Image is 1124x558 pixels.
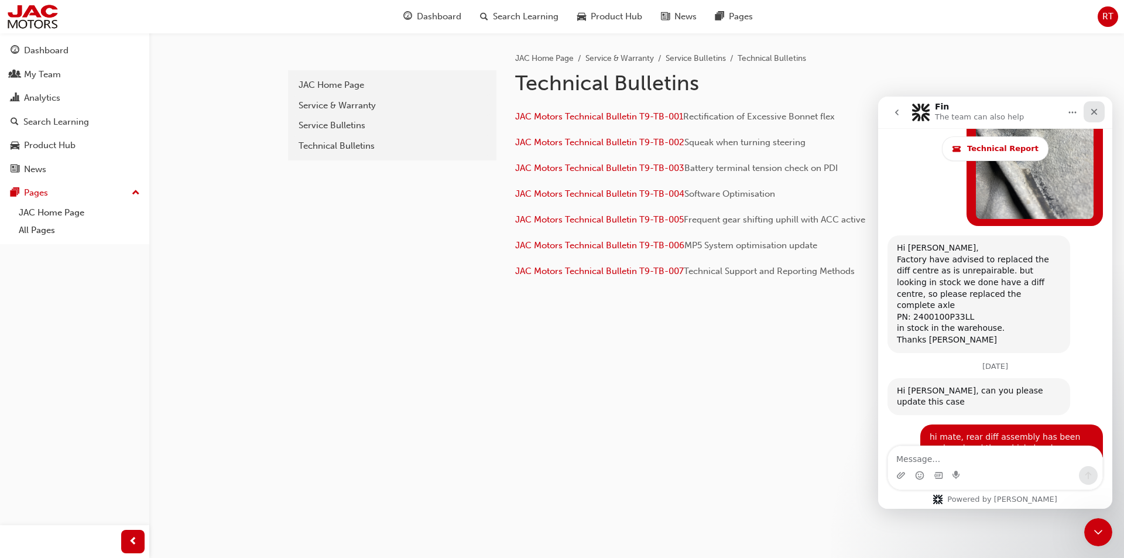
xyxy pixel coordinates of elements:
span: Software Optimisation [684,189,775,199]
div: Dashboard [24,44,68,57]
a: All Pages [14,221,145,239]
span: Technical Support and Reporting Methods [684,266,855,276]
a: JAC Motors Technical Bulletin T9-TB-007 [515,266,684,276]
a: car-iconProduct Hub [568,5,652,29]
span: news-icon [11,165,19,175]
a: Analytics [5,87,145,109]
span: up-icon [132,186,140,201]
div: Search Learning [23,115,89,129]
a: JAC Home Page [293,75,492,95]
span: prev-icon [129,535,138,549]
span: guage-icon [403,9,412,24]
a: Search Learning [5,111,145,133]
a: jac-portal [6,4,59,30]
span: people-icon [11,70,19,80]
a: JAC Motors Technical Bulletin T9-TB-003 [515,163,684,173]
li: Technical Bulletins [738,52,806,66]
div: Product Hub [24,139,76,152]
iframe: Intercom live chat [1084,518,1112,546]
a: JAC Motors Technical Bulletin T9-TB-001 [515,111,683,122]
button: Pages [5,182,145,204]
button: RT [1098,6,1118,27]
span: Dashboard [417,10,461,23]
a: Service & Warranty [293,95,492,116]
span: pages-icon [11,188,19,198]
a: Service & Warranty [585,53,654,63]
iframe: Intercom live chat [878,97,1112,509]
div: Analytics [24,91,60,105]
a: Product Hub [5,135,145,156]
div: Service Bulletins [299,119,486,132]
span: news-icon [661,9,670,24]
a: news-iconNews [652,5,706,29]
button: DashboardMy TeamAnalyticsSearch LearningProduct HubNews [5,37,145,182]
a: Technical Bulletins [293,136,492,156]
div: Pages [24,186,48,200]
a: JAC Motors Technical Bulletin T9-TB-006 [515,240,684,251]
span: News [674,10,697,23]
span: Rectification of Excessive Bonnet flex [683,111,835,122]
a: search-iconSearch Learning [471,5,568,29]
a: Dashboard [5,40,145,61]
div: JAC Home Page [299,78,486,92]
div: Technical Bulletins [299,139,486,153]
span: car-icon [577,9,586,24]
a: JAC Motors Technical Bulletin T9-TB-004 [515,189,684,199]
a: Service Bulletins [293,115,492,136]
span: Pages [729,10,753,23]
span: search-icon [11,117,19,128]
a: guage-iconDashboard [394,5,471,29]
span: Squeak when turning steering [684,137,806,148]
span: MP5 System optimisation update [684,240,817,251]
span: search-icon [480,9,488,24]
span: Product Hub [591,10,642,23]
a: JAC Home Page [515,53,574,63]
span: Frequent gear shifting uphill with ACC active [684,214,865,225]
a: JAC Motors Technical Bulletin T9-TB-005 [515,214,684,225]
span: guage-icon [11,46,19,56]
span: pages-icon [715,9,724,24]
a: JAC Motors Technical Bulletin T9-TB-002 [515,137,684,148]
a: JAC Home Page [14,204,145,222]
span: Search Learning [493,10,558,23]
span: RT [1102,10,1113,23]
a: Service Bulletins [666,53,726,63]
a: News [5,159,145,180]
div: My Team [24,68,61,81]
div: Service & Warranty [299,99,486,112]
span: Battery terminal tension check on PDI [684,163,838,173]
span: car-icon [11,141,19,151]
a: pages-iconPages [706,5,762,29]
